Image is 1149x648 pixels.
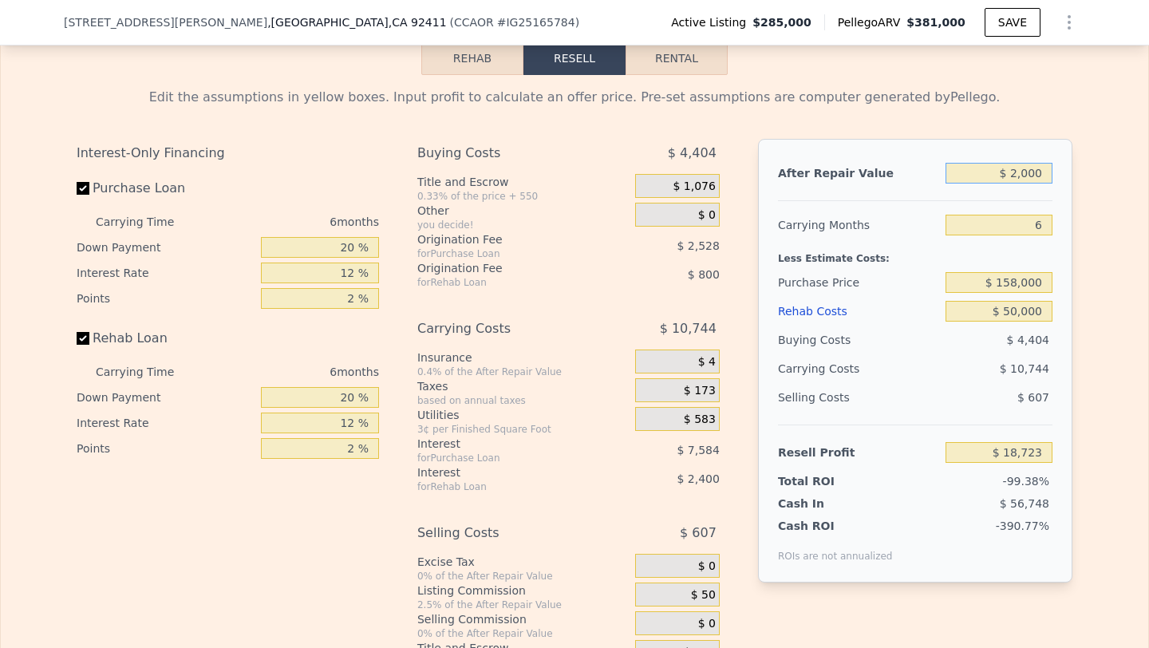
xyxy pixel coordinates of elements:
[77,182,89,195] input: Purchase Loan
[1000,497,1049,510] span: $ 56,748
[96,359,199,385] div: Carrying Time
[698,617,716,631] span: $ 0
[417,190,629,203] div: 0.33% of the price + 550
[1003,475,1049,488] span: -99.38%
[417,519,595,547] div: Selling Costs
[417,365,629,378] div: 0.4% of the After Repair Value
[454,16,494,29] span: CCAOR
[417,394,629,407] div: based on annual taxes
[698,208,716,223] span: $ 0
[77,436,255,461] div: Points
[417,423,629,436] div: 3¢ per Finished Square Foot
[778,159,939,188] div: After Repair Value
[417,314,595,343] div: Carrying Costs
[417,611,629,627] div: Selling Commission
[680,519,717,547] span: $ 607
[752,14,811,30] span: $285,000
[96,209,199,235] div: Carrying Time
[626,41,728,75] button: Rental
[421,41,523,75] button: Rehab
[778,383,939,412] div: Selling Costs
[698,559,716,574] span: $ 0
[417,583,629,599] div: Listing Commission
[985,8,1040,37] button: SAVE
[417,350,629,365] div: Insurance
[778,438,939,467] div: Resell Profit
[417,276,595,289] div: for Rehab Loan
[77,410,255,436] div: Interest Rate
[417,436,595,452] div: Interest
[267,14,446,30] span: , [GEOGRAPHIC_DATA]
[698,355,716,369] span: $ 4
[523,41,626,75] button: Resell
[417,554,629,570] div: Excise Tax
[778,354,878,383] div: Carrying Costs
[77,332,89,345] input: Rehab Loan
[778,239,1052,268] div: Less Estimate Costs:
[450,14,580,30] div: ( )
[778,297,939,326] div: Rehab Costs
[77,174,255,203] label: Purchase Loan
[417,174,629,190] div: Title and Escrow
[64,14,267,30] span: [STREET_ADDRESS][PERSON_NAME]
[77,385,255,410] div: Down Payment
[417,247,595,260] div: for Purchase Loan
[691,588,716,603] span: $ 50
[417,464,595,480] div: Interest
[906,16,965,29] span: $381,000
[417,231,595,247] div: Origination Fee
[677,239,719,252] span: $ 2,528
[778,534,893,563] div: ROIs are not annualized
[778,326,939,354] div: Buying Costs
[838,14,907,30] span: Pellego ARV
[684,384,716,398] span: $ 173
[417,570,629,583] div: 0% of the After Repair Value
[206,359,379,385] div: 6 months
[77,286,255,311] div: Points
[417,599,629,611] div: 2.5% of the After Repair Value
[1007,334,1049,346] span: $ 4,404
[778,496,878,512] div: Cash In
[417,260,595,276] div: Origination Fee
[417,203,629,219] div: Other
[677,444,719,456] span: $ 7,584
[497,16,575,29] span: # IG25165784
[417,378,629,394] div: Taxes
[417,480,595,493] div: for Rehab Loan
[206,209,379,235] div: 6 months
[77,139,379,168] div: Interest-Only Financing
[77,88,1072,107] div: Edit the assumptions in yellow boxes. Input profit to calculate an offer price. Pre-set assumptio...
[77,235,255,260] div: Down Payment
[778,518,893,534] div: Cash ROI
[417,452,595,464] div: for Purchase Loan
[77,324,255,353] label: Rehab Loan
[417,219,629,231] div: you decide!
[660,314,717,343] span: $ 10,744
[1017,391,1049,404] span: $ 607
[677,472,719,485] span: $ 2,400
[673,180,715,194] span: $ 1,076
[417,627,629,640] div: 0% of the After Repair Value
[778,268,939,297] div: Purchase Price
[668,139,717,168] span: $ 4,404
[996,520,1049,532] span: -390.77%
[671,14,752,30] span: Active Listing
[389,16,447,29] span: , CA 92411
[417,139,595,168] div: Buying Costs
[778,211,939,239] div: Carrying Months
[1000,362,1049,375] span: $ 10,744
[417,407,629,423] div: Utilities
[688,268,720,281] span: $ 800
[778,473,878,489] div: Total ROI
[77,260,255,286] div: Interest Rate
[684,413,716,427] span: $ 583
[1053,6,1085,38] button: Show Options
